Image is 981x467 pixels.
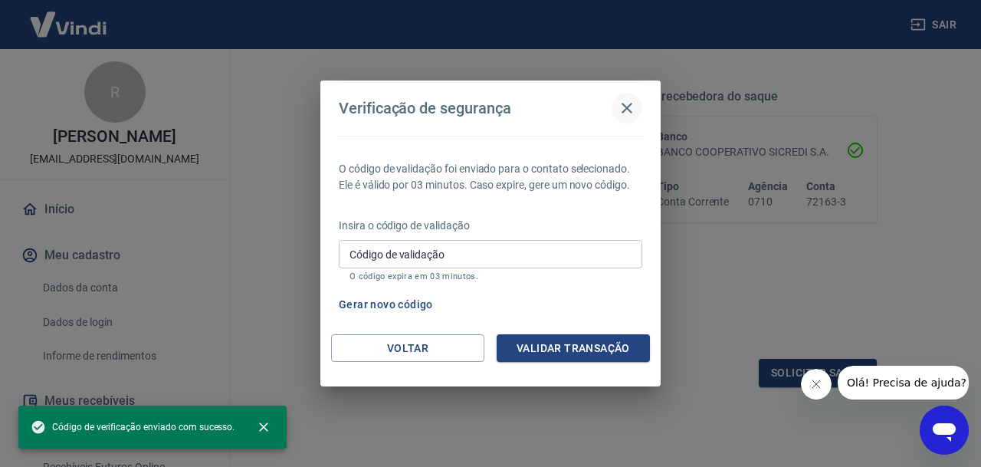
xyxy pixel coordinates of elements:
[838,366,969,400] iframe: Mensagem da empresa
[801,369,832,400] iframe: Fechar mensagem
[339,161,642,193] p: O código de validação foi enviado para o contato selecionado. Ele é válido por 03 minutos. Caso e...
[920,406,969,455] iframe: Botão para abrir a janela de mensagens
[247,410,281,444] button: close
[339,218,642,234] p: Insira o código de validação
[497,334,650,363] button: Validar transação
[349,271,632,281] p: O código expira em 03 minutos.
[333,291,439,319] button: Gerar novo código
[331,334,484,363] button: Voltar
[31,419,235,435] span: Código de verificação enviado com sucesso.
[339,99,511,117] h4: Verificação de segurança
